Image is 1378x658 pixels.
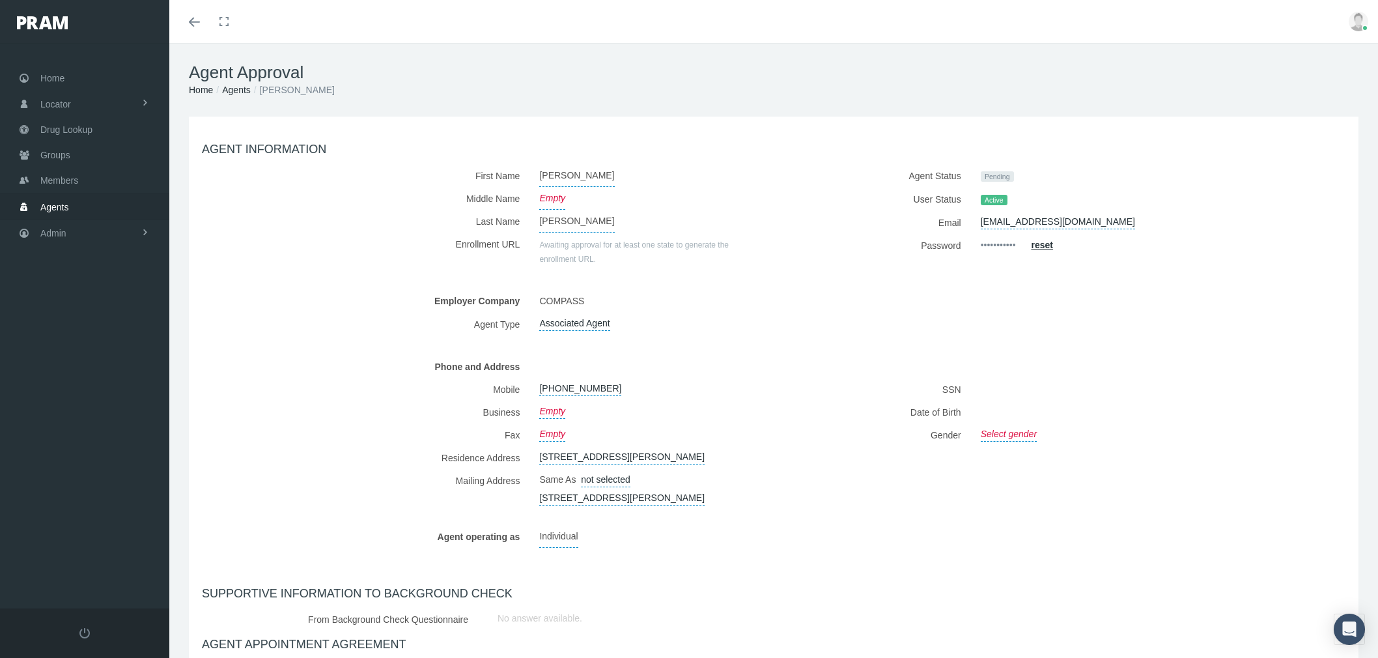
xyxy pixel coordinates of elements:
[202,525,529,548] label: Agent operating as
[783,401,971,423] label: Date of Birth
[981,234,1016,257] a: •••••••••••
[298,608,478,631] label: From Background Check Questionnaire
[40,143,70,167] span: Groups
[202,423,529,446] label: Fax
[539,446,705,465] a: [STREET_ADDRESS][PERSON_NAME]
[539,210,614,233] span: [PERSON_NAME]
[202,210,529,233] label: Last Name
[783,423,971,446] label: Gender
[981,171,1014,182] span: Pending
[17,16,68,29] img: PRAM_20_x_78.png
[539,289,754,313] span: COMPASS
[783,234,971,257] label: Password
[222,85,251,95] a: Agents
[40,66,64,91] span: Home
[981,195,1007,205] span: Active
[783,378,971,401] label: SSN
[202,187,529,210] label: Middle Name
[202,378,529,401] label: Mobile
[1349,12,1368,31] img: user-placeholder.jpg
[202,469,529,506] label: Mailing Address
[581,469,630,487] a: not selected
[1031,240,1052,250] a: reset
[1334,614,1365,645] div: Open Intercom Messenger
[783,164,971,188] label: Agent Status
[539,313,610,331] a: Associated Agent
[202,143,1345,157] h4: AGENT INFORMATION
[539,423,565,442] a: Empty
[539,401,565,419] a: Empty
[539,378,621,396] a: [PHONE_NUMBER]
[202,446,529,469] label: Residence Address
[981,423,1037,442] a: Select gender
[783,211,971,234] label: Email
[539,474,576,485] span: Same As
[539,187,565,210] span: Empty
[202,401,529,423] label: Business
[202,313,529,336] label: Agent Type
[40,168,78,193] span: Members
[539,164,614,187] span: [PERSON_NAME]
[539,487,705,506] a: [STREET_ADDRESS][PERSON_NAME]
[189,85,213,95] a: Home
[981,211,1135,229] a: [EMAIL_ADDRESS][DOMAIN_NAME]
[539,525,578,548] span: Individual
[189,63,1358,83] h1: Agent Approval
[251,83,335,97] li: [PERSON_NAME]
[202,164,529,187] label: First Name
[202,355,529,378] label: Phone and Address
[202,233,529,270] label: Enrollment URL
[202,587,1345,601] h4: SUPPORTIVE INFORMATION TO BACKGROUND CHECK
[40,117,92,142] span: Drug Lookup
[539,240,729,264] span: Awaiting approval for at least one state to generate the enrollment URL.
[498,611,1145,625] div: No answer available.
[40,92,71,117] span: Locator
[40,195,69,220] span: Agents
[783,188,971,211] label: User Status
[202,289,529,313] label: Employer Company
[202,638,1345,652] h4: AGENT APPOINTMENT AGREEMENT
[40,221,66,246] span: Admin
